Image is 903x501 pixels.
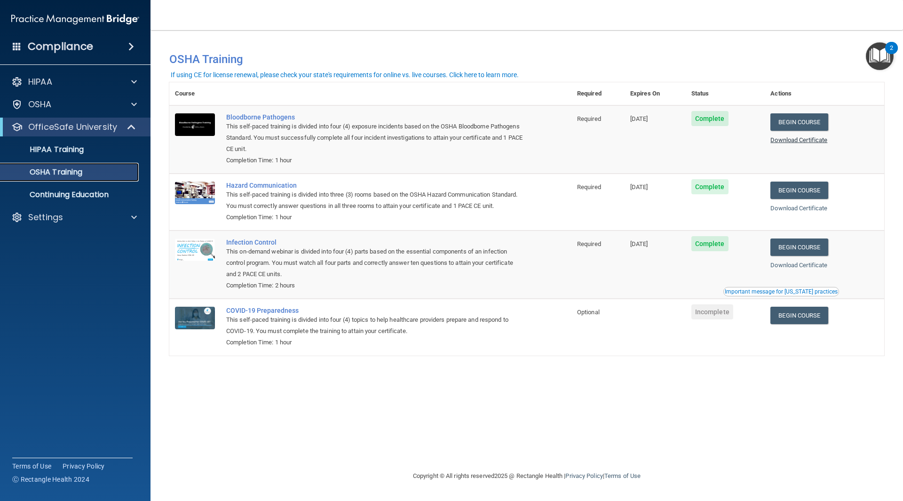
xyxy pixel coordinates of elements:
[691,111,729,126] span: Complete
[691,304,733,319] span: Incomplete
[723,287,839,296] button: Read this if you are a dental practitioner in the state of CA
[770,182,828,199] a: Begin Course
[691,236,729,251] span: Complete
[11,10,139,29] img: PMB logo
[12,475,89,484] span: Ⓒ Rectangle Health 2024
[12,461,51,471] a: Terms of Use
[565,472,602,479] a: Privacy Policy
[226,212,524,223] div: Completion Time: 1 hour
[6,145,84,154] p: HIPAA Training
[169,70,520,80] button: If using CE for license renewal, please check your state's requirements for online vs. live cours...
[630,240,648,247] span: [DATE]
[226,337,524,348] div: Completion Time: 1 hour
[770,239,828,256] a: Begin Course
[28,212,63,223] p: Settings
[226,182,524,189] a: Hazard Communication
[770,113,828,131] a: Begin Course
[11,99,137,110] a: OSHA
[577,309,600,316] span: Optional
[28,99,52,110] p: OSHA
[577,115,601,122] span: Required
[226,113,524,121] a: Bloodborne Pathogens
[169,82,221,105] th: Course
[691,179,729,194] span: Complete
[169,53,884,66] h4: OSHA Training
[770,136,827,143] a: Download Certificate
[686,82,765,105] th: Status
[11,121,136,133] a: OfficeSafe University
[63,461,105,471] a: Privacy Policy
[226,280,524,291] div: Completion Time: 2 hours
[866,42,894,70] button: Open Resource Center, 2 new notifications
[770,262,827,269] a: Download Certificate
[226,121,524,155] div: This self-paced training is divided into four (4) exposure incidents based on the OSHA Bloodborne...
[725,289,838,294] div: Important message for [US_STATE] practices
[6,167,82,177] p: OSHA Training
[571,82,625,105] th: Required
[226,314,524,337] div: This self-paced training is divided into four (4) topics to help healthcare providers prepare and...
[630,115,648,122] span: [DATE]
[625,82,686,105] th: Expires On
[28,40,93,53] h4: Compliance
[770,205,827,212] a: Download Certificate
[171,72,519,78] div: If using CE for license renewal, please check your state's requirements for online vs. live cours...
[6,190,135,199] p: Continuing Education
[11,212,137,223] a: Settings
[11,76,137,87] a: HIPAA
[577,183,601,191] span: Required
[765,82,884,105] th: Actions
[604,472,641,479] a: Terms of Use
[577,240,601,247] span: Required
[630,183,648,191] span: [DATE]
[226,155,524,166] div: Completion Time: 1 hour
[890,48,893,60] div: 2
[226,307,524,314] a: COVID-19 Preparedness
[355,461,698,491] div: Copyright © All rights reserved 2025 @ Rectangle Health | |
[226,189,524,212] div: This self-paced training is divided into three (3) rooms based on the OSHA Hazard Communication S...
[226,239,524,246] a: Infection Control
[226,246,524,280] div: This on-demand webinar is divided into four (4) parts based on the essential components of an inf...
[28,121,117,133] p: OfficeSafe University
[28,76,52,87] p: HIPAA
[770,307,828,324] a: Begin Course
